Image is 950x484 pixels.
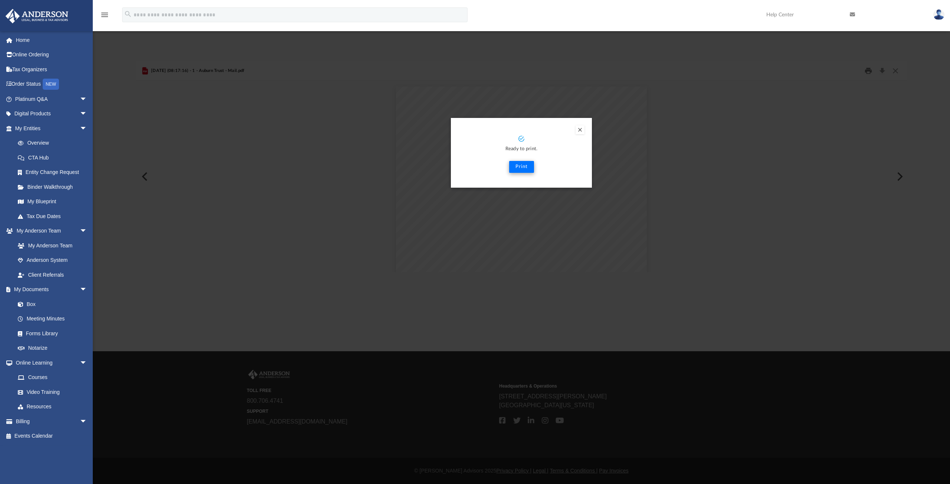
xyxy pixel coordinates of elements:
[80,414,95,429] span: arrow_drop_down
[5,77,98,92] a: Order StatusNEW
[5,62,98,77] a: Tax Organizers
[10,399,95,414] a: Resources
[10,150,98,165] a: CTA Hub
[10,267,95,282] a: Client Referrals
[3,9,71,23] img: Anderson Advisors Platinum Portal
[933,9,944,20] img: User Pic
[10,326,91,341] a: Forms Library
[80,282,95,297] span: arrow_drop_down
[5,224,95,238] a: My Anderson Teamarrow_drop_down
[5,121,98,136] a: My Entitiesarrow_drop_down
[100,14,109,19] a: menu
[10,312,95,326] a: Meeting Minutes
[80,106,95,122] span: arrow_drop_down
[10,180,98,194] a: Binder Walkthrough
[5,47,98,62] a: Online Ordering
[80,224,95,239] span: arrow_drop_down
[5,33,98,47] a: Home
[124,10,132,18] i: search
[5,92,98,106] a: Platinum Q&Aarrow_drop_down
[5,429,98,444] a: Events Calendar
[10,385,91,399] a: Video Training
[10,297,91,312] a: Box
[458,145,584,154] p: Ready to print.
[136,61,907,272] div: Preview
[5,106,98,121] a: Digital Productsarrow_drop_down
[80,92,95,107] span: arrow_drop_down
[509,161,534,173] button: Print
[80,355,95,371] span: arrow_drop_down
[10,370,95,385] a: Courses
[10,238,91,253] a: My Anderson Team
[100,10,109,19] i: menu
[10,136,98,151] a: Overview
[80,121,95,136] span: arrow_drop_down
[10,194,95,209] a: My Blueprint
[10,165,98,180] a: Entity Change Request
[43,79,59,90] div: NEW
[10,253,95,268] a: Anderson System
[5,414,98,429] a: Billingarrow_drop_down
[5,355,95,370] a: Online Learningarrow_drop_down
[5,282,95,297] a: My Documentsarrow_drop_down
[10,341,95,356] a: Notarize
[10,209,98,224] a: Tax Due Dates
